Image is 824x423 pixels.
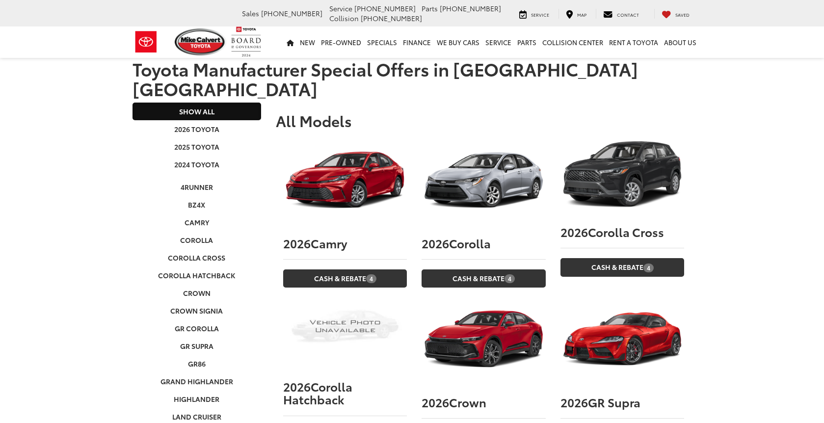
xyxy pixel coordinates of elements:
span: [PHONE_NUMBER] [361,13,422,23]
img: 2026 Toyota Camry [283,133,407,226]
a: Map [558,9,594,19]
a: GR Supra [133,337,262,355]
span: Service [329,3,352,13]
span: Service [531,11,549,18]
h3: Corolla Cross [560,225,684,238]
img: 2026 Toyota Crown [422,292,545,385]
a: Home [284,26,297,58]
a: New [297,26,318,58]
a: Cash & Rebate4 [283,269,407,288]
a: Service [482,26,514,58]
a: GR Corolla [133,319,262,337]
a: Finance [400,26,434,58]
a: Cash & Rebate4 [560,258,684,276]
a: Highlander [133,390,262,408]
a: Specials [364,26,400,58]
a: Crown Signia [133,302,262,319]
img: 2026 Toyota Corolla Hatchback [283,292,407,370]
span: 2026 [560,394,588,410]
span: Parts [422,3,438,13]
a: 4Runner [133,178,262,196]
span: 2026 [283,235,311,251]
a: Rent a Toyota [606,26,661,58]
span: 4 [505,274,515,283]
span: Collision [329,13,359,23]
a: GR86 [133,355,262,372]
a: 2024 Toyota [133,156,262,173]
span: Saved [675,11,690,18]
span: 4 [366,274,376,283]
span: Map [577,11,586,18]
img: 2026 Toyota Corolla [422,133,545,226]
h1: Toyota Manufacturer Special Offers in [GEOGRAPHIC_DATA] [GEOGRAPHIC_DATA] [133,59,692,98]
a: Parts [514,26,539,58]
span: [PHONE_NUMBER] [354,3,416,13]
h3: Corolla [422,237,545,249]
span: 2026 [422,394,449,410]
img: Mike Calvert Toyota [175,28,227,55]
a: Service [512,9,557,19]
a: WE BUY CARS [434,26,482,58]
h2: All Models [276,112,692,129]
a: 2025 Toyota [133,138,262,156]
span: 2026 [283,378,311,395]
a: Grand Highlander [133,372,262,390]
span: 4 [643,264,654,272]
img: 2026 Toyota GR Supra [560,292,684,385]
a: My Saved Vehicles [654,9,697,19]
a: About Us [661,26,699,58]
a: Camry [133,213,262,231]
h3: GR Supra [560,396,684,408]
h3: Camry [283,237,407,249]
span: Sales [242,8,259,18]
a: Show All [133,103,262,120]
a: Collision Center [539,26,606,58]
h3: Crown [422,396,545,408]
a: Corolla [133,231,262,249]
a: Contact [596,9,646,19]
h3: Corolla Hatchback [283,380,407,406]
a: Pre-Owned [318,26,364,58]
a: Corolla Hatchback [133,266,262,284]
a: bZ4X [133,196,262,213]
a: 2026 Toyota [133,120,262,138]
span: 2026 [560,223,588,240]
img: 2026 Toyota Corolla Cross [560,133,684,215]
span: 2026 [422,235,449,251]
span: Contact [617,11,639,18]
a: Crown [133,284,262,302]
span: [PHONE_NUMBER] [261,8,322,18]
span: [PHONE_NUMBER] [440,3,501,13]
img: Toyota [128,26,164,58]
a: Corolla Cross [133,249,262,266]
a: Cash & Rebate4 [422,269,545,288]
